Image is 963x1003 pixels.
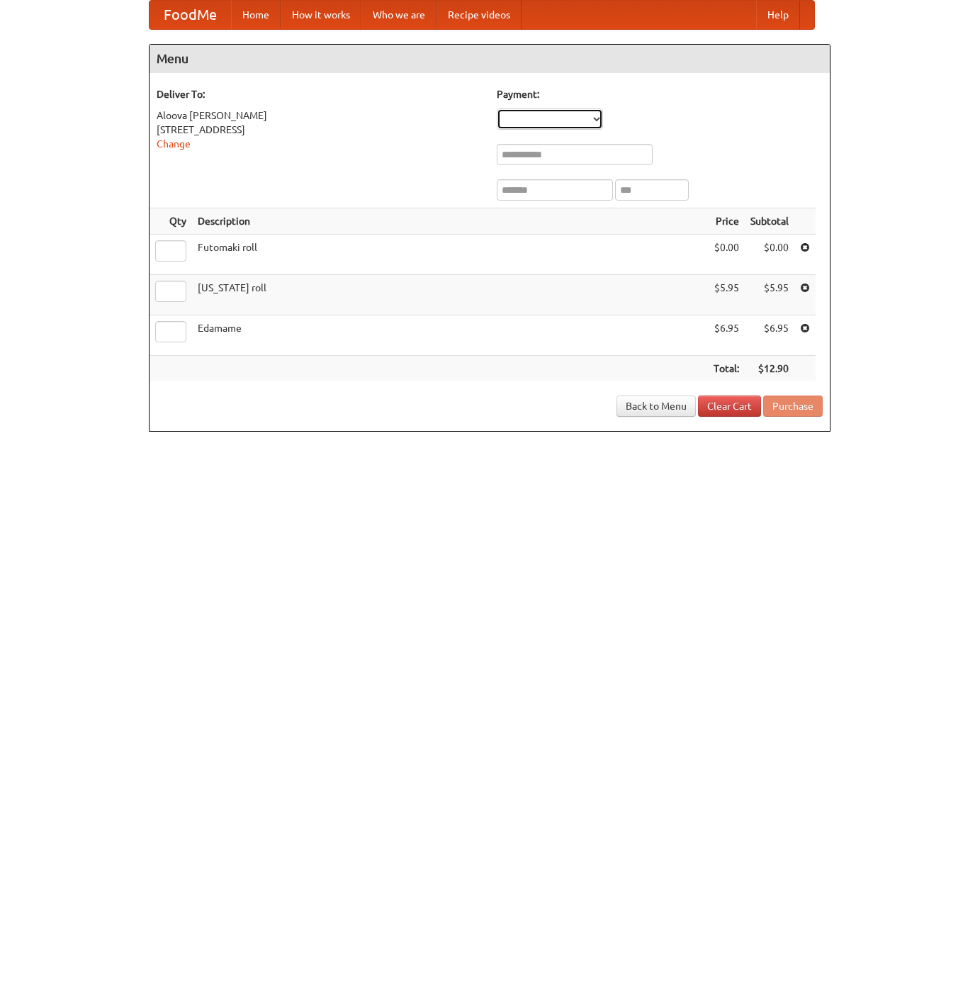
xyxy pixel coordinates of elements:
a: How it works [281,1,361,29]
td: $6.95 [745,315,794,356]
td: $6.95 [708,315,745,356]
div: [STREET_ADDRESS] [157,123,483,137]
th: Description [192,208,708,235]
td: Edamame [192,315,708,356]
td: Futomaki roll [192,235,708,275]
a: Who we are [361,1,437,29]
th: Qty [150,208,192,235]
th: $12.90 [745,356,794,382]
td: $0.00 [708,235,745,275]
h5: Deliver To: [157,87,483,101]
a: Help [756,1,800,29]
a: Recipe videos [437,1,522,29]
td: [US_STATE] roll [192,275,708,315]
td: $5.95 [708,275,745,315]
div: Aloova [PERSON_NAME] [157,108,483,123]
th: Total: [708,356,745,382]
th: Subtotal [745,208,794,235]
td: $5.95 [745,275,794,315]
a: FoodMe [150,1,231,29]
td: $0.00 [745,235,794,275]
th: Price [708,208,745,235]
a: Clear Cart [698,396,761,417]
button: Purchase [763,396,823,417]
h4: Menu [150,45,830,73]
a: Change [157,138,191,150]
a: Home [231,1,281,29]
a: Back to Menu [616,396,696,417]
h5: Payment: [497,87,823,101]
